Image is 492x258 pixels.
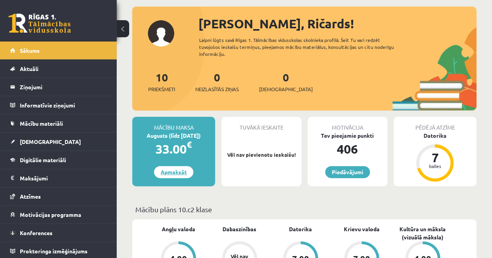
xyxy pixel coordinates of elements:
a: Aktuāli [10,60,107,78]
span: [DEMOGRAPHIC_DATA] [20,138,81,145]
a: Mācību materiāli [10,114,107,132]
a: Sākums [10,42,107,59]
div: 7 [423,151,446,164]
span: Atzīmes [20,193,41,200]
span: Neizlasītās ziņas [195,85,239,93]
div: Datorika [394,132,476,140]
div: Tuvākā ieskaite [221,117,301,132]
a: [DEMOGRAPHIC_DATA] [10,133,107,151]
a: Maksājumi [10,169,107,187]
div: Mācību maksa [132,117,215,132]
span: € [187,139,192,150]
a: Angļu valoda [162,225,195,233]
span: Proktoringa izmēģinājums [20,248,88,255]
a: Apmaksāt [154,166,193,178]
span: Konferences [20,229,53,236]
a: 0[DEMOGRAPHIC_DATA] [259,70,313,93]
span: Sākums [20,47,40,54]
a: Atzīmes [10,187,107,205]
a: Krievu valoda [344,225,380,233]
a: Rīgas 1. Tālmācības vidusskola [9,14,71,33]
span: [DEMOGRAPHIC_DATA] [259,85,313,93]
a: Ziņojumi [10,78,107,96]
p: Vēl nav pievienotu ieskaišu! [225,151,297,159]
div: 33.00 [132,140,215,158]
div: Laipni lūgts savā Rīgas 1. Tālmācības vidusskolas skolnieka profilā. Šeit Tu vari redzēt tuvojošo... [199,36,406,57]
a: Konferences [10,224,107,242]
span: Digitālie materiāli [20,156,66,163]
a: Piedāvājumi [325,166,370,178]
a: 10Priekšmeti [148,70,175,93]
a: Datorika 7 balles [394,132,476,183]
span: Motivācijas programma [20,211,81,218]
legend: Ziņojumi [20,78,107,96]
span: Mācību materiāli [20,120,63,127]
a: Datorika [289,225,312,233]
div: balles [423,164,446,168]
div: Pēdējā atzīme [394,117,476,132]
legend: Informatīvie ziņojumi [20,96,107,114]
legend: Maksājumi [20,169,107,187]
div: 406 [308,140,387,158]
div: Motivācija [308,117,387,132]
a: 0Neizlasītās ziņas [195,70,239,93]
div: Tev pieejamie punkti [308,132,387,140]
div: Augusts (līdz [DATE]) [132,132,215,140]
span: Priekšmeti [148,85,175,93]
a: Motivācijas programma [10,206,107,223]
a: Informatīvie ziņojumi [10,96,107,114]
a: Kultūra un māksla (vizuālā māksla) [392,225,453,241]
p: Mācību plāns 10.c2 klase [135,204,473,215]
a: Digitālie materiāli [10,151,107,169]
a: Dabaszinības [222,225,256,233]
div: [PERSON_NAME], Ričards! [198,14,476,33]
span: Aktuāli [20,65,39,72]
